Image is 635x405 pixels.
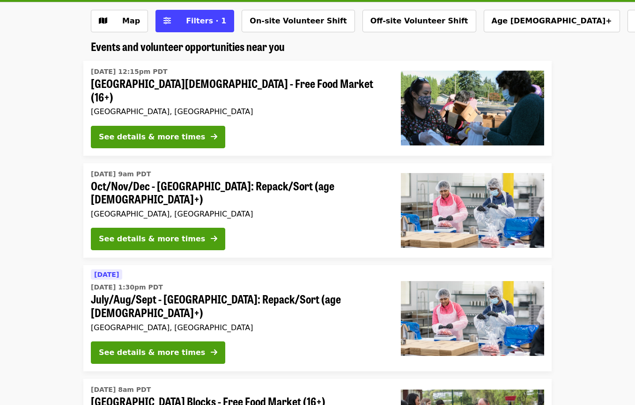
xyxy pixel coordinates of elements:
span: July/Aug/Sept - [GEOGRAPHIC_DATA]: Repack/Sort (age [DEMOGRAPHIC_DATA]+) [91,292,386,319]
div: See details & more times [99,347,205,358]
button: Age [DEMOGRAPHIC_DATA]+ [484,10,620,32]
button: See details & more times [91,126,225,148]
img: Beaverton First United Methodist Church - Free Food Market (16+) organized by Oregon Food Bank [401,71,544,145]
span: Map [122,16,140,25]
div: [GEOGRAPHIC_DATA], [GEOGRAPHIC_DATA] [91,323,386,332]
i: arrow-right icon [211,132,217,141]
a: See details for "July/Aug/Sept - Beaverton: Repack/Sort (age 10+)" [83,265,552,371]
img: Oct/Nov/Dec - Beaverton: Repack/Sort (age 10+) organized by Oregon Food Bank [401,173,544,248]
img: July/Aug/Sept - Beaverton: Repack/Sort (age 10+) organized by Oregon Food Bank [401,281,544,356]
time: [DATE] 8am PDT [91,385,151,395]
button: Off-site Volunteer Shift [362,10,476,32]
div: See details & more times [99,131,205,143]
button: See details & more times [91,228,225,250]
div: [GEOGRAPHIC_DATA], [GEOGRAPHIC_DATA] [91,107,386,116]
button: Filters (1 selected) [155,10,234,32]
button: On-site Volunteer Shift [242,10,354,32]
button: See details & more times [91,341,225,364]
a: See details for "Oct/Nov/Dec - Beaverton: Repack/Sort (age 10+)" [83,163,552,258]
i: arrow-right icon [211,234,217,243]
time: [DATE] 12:15pm PDT [91,67,168,77]
span: Filters · 1 [186,16,226,25]
a: See details for "Beaverton First United Methodist Church - Free Food Market (16+)" [83,61,552,156]
span: [GEOGRAPHIC_DATA][DEMOGRAPHIC_DATA] - Free Food Market (16+) [91,77,386,104]
button: Show map view [91,10,148,32]
i: arrow-right icon [211,348,217,357]
i: map icon [99,16,107,25]
div: See details & more times [99,233,205,245]
div: [GEOGRAPHIC_DATA], [GEOGRAPHIC_DATA] [91,210,386,218]
span: Oct/Nov/Dec - [GEOGRAPHIC_DATA]: Repack/Sort (age [DEMOGRAPHIC_DATA]+) [91,179,386,206]
i: sliders-h icon [163,16,171,25]
time: [DATE] 1:30pm PDT [91,282,163,292]
span: Events and volunteer opportunities near you [91,38,285,54]
time: [DATE] 9am PDT [91,169,151,179]
span: [DATE] [94,271,119,278]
